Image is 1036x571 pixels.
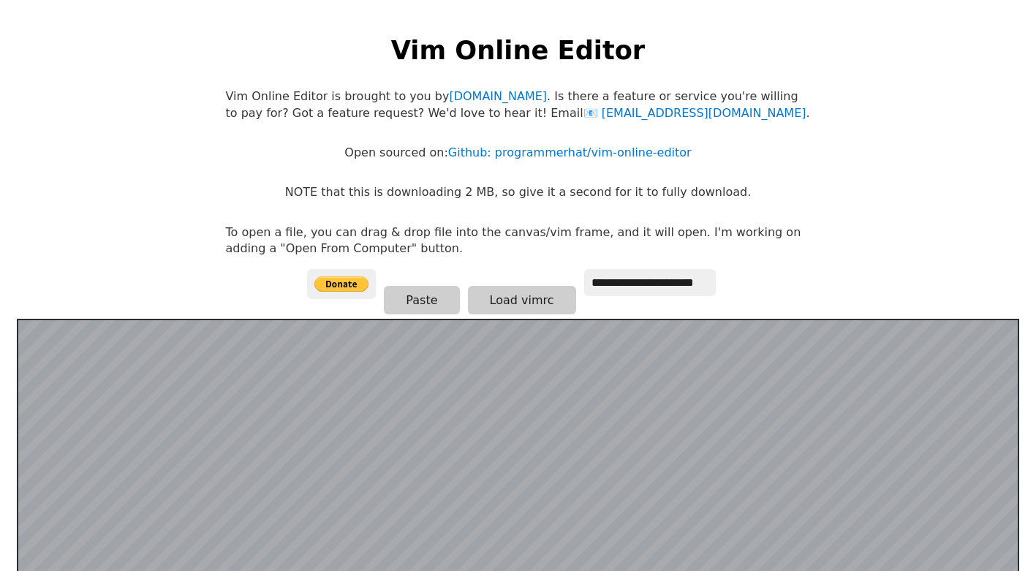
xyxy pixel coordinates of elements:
p: Open sourced on: [344,145,691,161]
button: Paste [384,286,459,314]
p: NOTE that this is downloading 2 MB, so give it a second for it to fully download. [285,184,751,200]
p: Vim Online Editor is brought to you by . Is there a feature or service you're willing to pay for?... [226,88,811,121]
a: Github: programmerhat/vim-online-editor [448,145,692,159]
a: [DOMAIN_NAME] [449,89,547,103]
button: Load vimrc [468,286,576,314]
a: [EMAIL_ADDRESS][DOMAIN_NAME] [583,106,806,120]
h1: Vim Online Editor [391,32,645,68]
p: To open a file, you can drag & drop file into the canvas/vim frame, and it will open. I'm working... [226,224,811,257]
